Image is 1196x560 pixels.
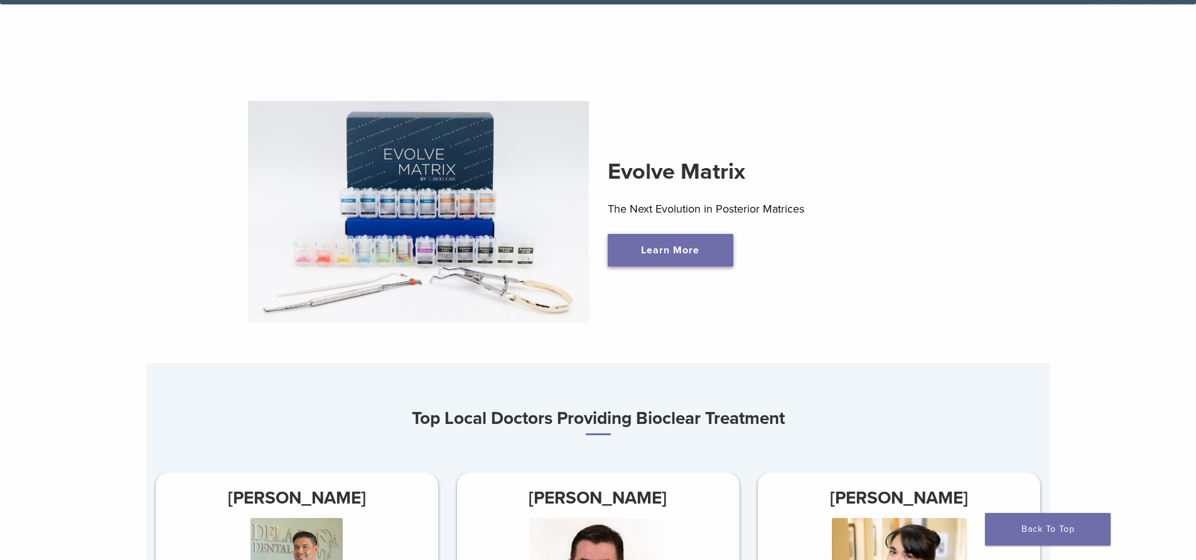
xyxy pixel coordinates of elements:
[985,513,1111,546] a: Back To Top
[608,234,733,267] a: Learn More
[608,157,949,187] h2: Evolve Matrix
[248,101,589,323] img: Evolve Matrix
[758,483,1040,513] h3: [PERSON_NAME]
[146,403,1050,435] h3: Top Local Doctors Providing Bioclear Treatment
[156,483,438,513] h3: [PERSON_NAME]
[456,483,739,513] h3: [PERSON_NAME]
[608,199,949,218] p: The Next Evolution in Posterior Matrices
